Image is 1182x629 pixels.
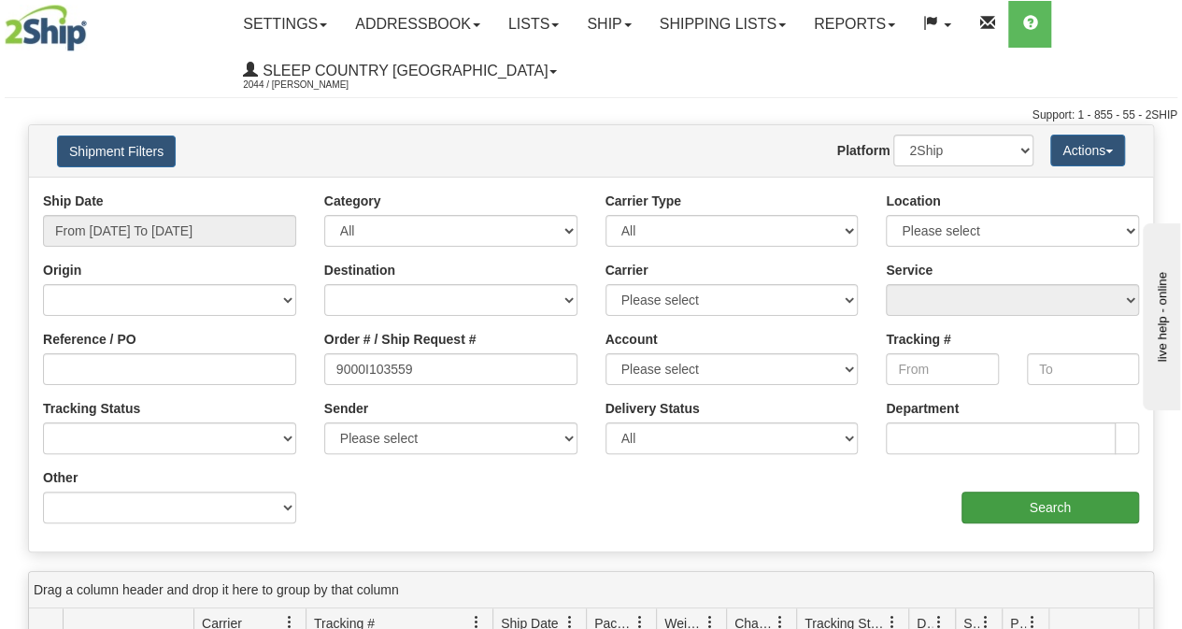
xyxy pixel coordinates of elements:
[886,192,940,210] label: Location
[886,399,959,418] label: Department
[43,192,104,210] label: Ship Date
[324,192,381,210] label: Category
[886,353,998,385] input: From
[324,261,395,279] label: Destination
[886,330,950,349] label: Tracking #
[605,261,648,279] label: Carrier
[229,1,341,48] a: Settings
[5,5,87,51] img: logo2044.jpg
[886,261,933,279] label: Service
[1027,353,1139,385] input: To
[5,107,1177,123] div: Support: 1 - 855 - 55 - 2SHIP
[573,1,645,48] a: Ship
[341,1,494,48] a: Addressbook
[43,399,140,418] label: Tracking Status
[1139,219,1180,409] iframe: chat widget
[243,76,383,94] span: 2044 / [PERSON_NAME]
[14,16,173,30] div: live help - online
[837,141,890,160] label: Platform
[43,330,136,349] label: Reference / PO
[57,136,176,167] button: Shipment Filters
[43,468,78,487] label: Other
[605,192,681,210] label: Carrier Type
[43,261,81,279] label: Origin
[646,1,800,48] a: Shipping lists
[324,330,477,349] label: Order # / Ship Request #
[800,1,909,48] a: Reports
[961,492,1140,523] input: Search
[605,399,700,418] label: Delivery Status
[605,330,658,349] label: Account
[229,48,571,94] a: Sleep Country [GEOGRAPHIC_DATA] 2044 / [PERSON_NAME]
[494,1,573,48] a: Lists
[258,63,548,79] span: Sleep Country [GEOGRAPHIC_DATA]
[324,399,368,418] label: Sender
[1050,135,1125,166] button: Actions
[29,572,1153,608] div: grid grouping header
